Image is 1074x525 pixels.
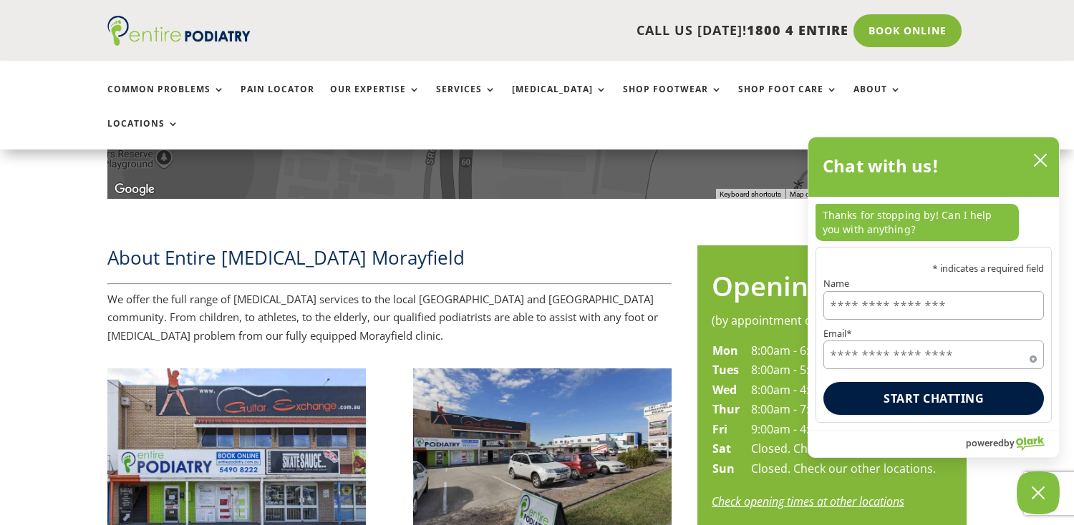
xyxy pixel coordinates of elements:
span: Required field [1030,353,1037,360]
td: 8:00am - 4:30pm [750,381,937,401]
strong: Fri [712,421,727,437]
p: * indicates a required field [823,264,1044,273]
div: chat [808,197,1059,247]
input: Email [823,340,1044,369]
a: [MEDICAL_DATA] [512,84,607,115]
button: Start chatting [823,382,1044,415]
td: 8:00am - 5:00pm [750,360,937,381]
a: Entire Podiatry [107,34,251,49]
span: by [1004,433,1015,452]
input: Name [823,291,1044,320]
a: Common Problems [107,84,225,115]
a: Our Expertise [330,84,420,115]
span: Map data ©2025 Google [790,190,868,198]
p: Thanks for stopping by! Can I help you with anything? [816,204,1019,241]
div: (by appointment only) [712,312,952,330]
span: powered [966,433,1004,452]
a: Shop Foot Care [738,84,838,115]
td: 8:00am - 6:00pm [750,341,937,361]
td: 9:00am - 4:00pm [750,420,937,440]
h2: Opening Hours [712,267,952,312]
img: logo (1) [107,16,251,46]
td: Closed. Check our other locations. [750,459,937,479]
p: CALL US [DATE]! [306,21,848,40]
a: About [853,84,901,115]
a: Book Online [853,14,962,47]
a: Pain Locator [241,84,314,115]
button: Keyboard shortcuts [720,190,781,200]
h2: Chat with us! [823,152,939,180]
div: olark chatbox [808,137,1060,458]
strong: Wed [712,382,737,398]
a: Locations [107,119,179,149]
a: Services [436,84,496,115]
button: close chatbox [1029,149,1052,171]
td: Closed. Check our other locations. [750,439,937,459]
h2: About Entire [MEDICAL_DATA] Morayfield [107,245,672,278]
button: Close Chatbox [1017,471,1060,514]
a: Check opening times at other locations [712,494,904,509]
strong: Sat [712,441,731,456]
td: 8:00am - 7:00pm [750,400,937,420]
strong: Tues [712,362,739,378]
p: We offer the full range of [MEDICAL_DATA] services to the local [GEOGRAPHIC_DATA] and [GEOGRAPHIC... [107,290,672,345]
strong: Sun [712,461,735,476]
span: 1800 4 ENTIRE [747,21,848,39]
a: Powered by Olark [966,431,1059,457]
img: Google [111,180,158,199]
a: Click to see this area on Google Maps [111,180,158,199]
strong: Thur [712,401,740,417]
label: Email* [823,329,1044,338]
label: Name [823,279,1044,288]
a: Shop Footwear [623,84,722,115]
strong: Mon [712,343,738,358]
